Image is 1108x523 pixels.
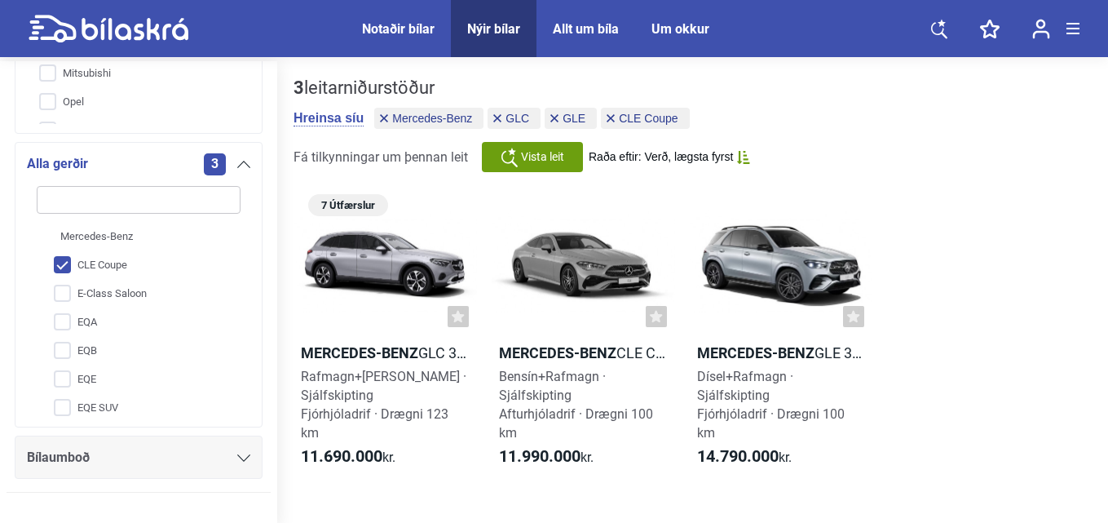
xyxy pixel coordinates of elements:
b: Mercedes-Benz [301,344,418,361]
span: 7 Útfærslur [316,194,380,216]
button: GLE [545,108,597,129]
button: Mercedes-Benz [374,108,483,129]
button: GLC [488,108,541,129]
a: Notaðir bílar [362,21,435,37]
span: Bílaumboð [27,446,90,469]
a: Um okkur [651,21,709,37]
h2: CLE Coupe 300e m. EQ tækni [492,343,675,362]
a: Mercedes-BenzGLE 350 de 4MATICDísel+Rafmagn · SjálfskiptingFjórhjóladrif · Drægni 100 km14.790.00... [690,188,873,481]
span: Vista leit [521,148,564,166]
button: Raða eftir: Verð, lægsta fyrst [589,150,750,164]
span: Rafmagn+[PERSON_NAME] · Sjálfskipting Fjórhjóladrif · Drægni 123 km [301,369,466,441]
span: Fá tilkynningar um þennan leit [294,149,468,165]
span: Alla gerðir [27,153,88,175]
img: user-login.svg [1032,19,1050,39]
b: 11.690.000 [301,446,382,466]
span: Raða eftir: Verð, lægsta fyrst [589,150,733,164]
span: Mercedes-Benz [392,113,472,124]
a: Nýir bílar [467,21,520,37]
b: 3 [294,78,304,98]
span: kr. [697,447,792,467]
b: 14.790.000 [697,446,779,466]
span: 3 [204,153,226,175]
a: Mercedes-BenzCLE Coupe 300e m. EQ tækniBensín+Rafmagn · SjálfskiptingAfturhjóladrif · Drægni 100 ... [492,188,675,481]
span: GLC [505,113,529,124]
b: Mercedes-Benz [499,344,616,361]
div: leitarniðurstöður [294,78,694,99]
h2: GLC 300 e 4MATIC [294,343,477,362]
b: 11.990.000 [499,446,580,466]
span: Dísel+Rafmagn · Sjálfskipting Fjórhjóladrif · Drægni 100 km [697,369,845,441]
a: 7 ÚtfærslurMercedes-BenzGLC 300 e 4MATICRafmagn+[PERSON_NAME] · SjálfskiptingFjórhjóladrif · Dræg... [294,188,477,481]
a: Allt um bíla [553,21,619,37]
h2: GLE 350 de 4MATIC [690,343,873,362]
span: Bensín+Rafmagn · Sjálfskipting Afturhjóladrif · Drægni 100 km [499,369,653,441]
b: Mercedes-Benz [697,344,814,361]
span: kr. [499,447,594,467]
span: CLE Coupe [619,113,678,124]
span: Mercedes-Benz [60,228,133,245]
span: GLE [563,113,585,124]
button: CLE Coupe [601,108,689,129]
span: kr. [301,447,395,467]
button: Hreinsa síu [294,110,364,126]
